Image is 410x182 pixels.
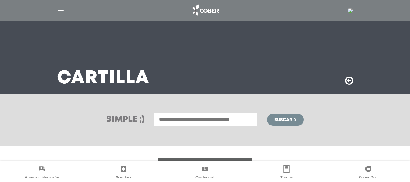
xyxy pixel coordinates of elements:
[164,165,246,181] a: Credencial
[57,70,149,86] h3: Cartilla
[106,115,144,124] h3: Simple ;)
[195,175,214,180] span: Credencial
[83,165,164,181] a: Guardias
[327,165,409,181] a: Cober Doc
[246,165,327,181] a: Turnos
[57,7,65,14] img: Cober_menu-lines-white.svg
[116,175,131,180] span: Guardias
[189,3,221,18] img: logo_cober_home-white.png
[359,175,377,180] span: Cober Doc
[274,118,292,122] span: Buscar
[25,175,59,180] span: Atención Médica Ya
[348,8,353,13] img: 7294
[1,165,83,181] a: Atención Médica Ya
[267,114,303,126] button: Buscar
[280,175,293,180] span: Turnos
